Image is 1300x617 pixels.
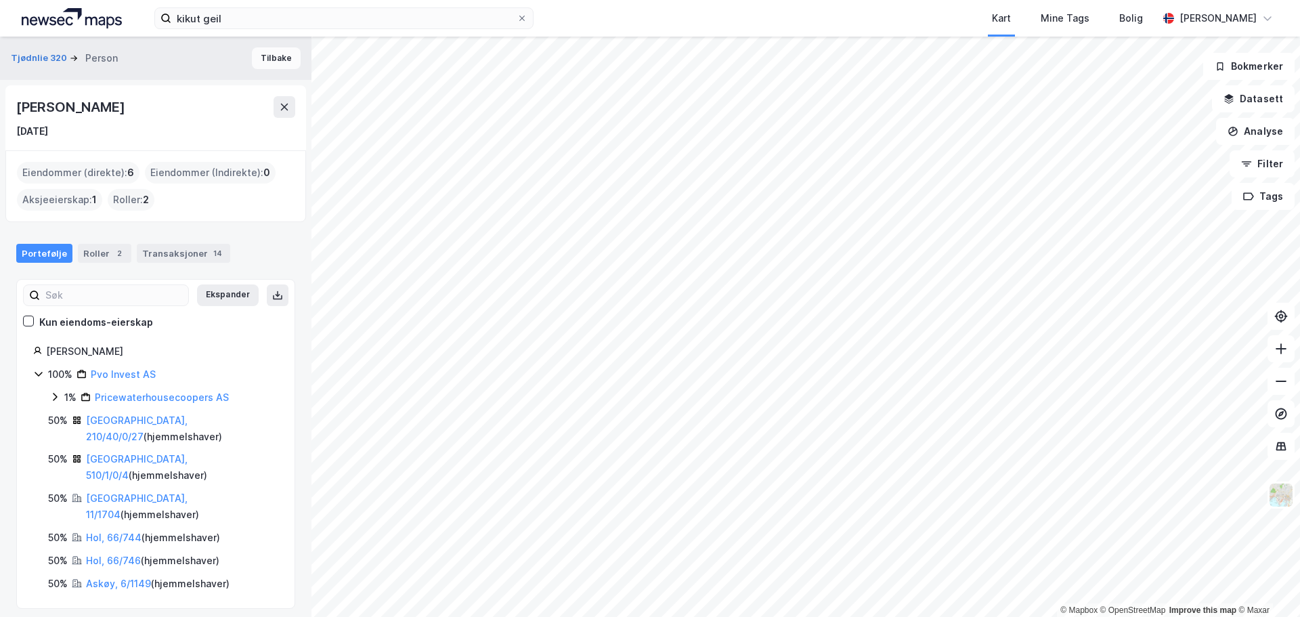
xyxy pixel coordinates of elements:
[86,530,220,546] div: ( hjemmelshaver )
[48,576,68,592] div: 50%
[1203,53,1295,80] button: Bokmerker
[86,451,278,484] div: ( hjemmelshaver )
[1179,10,1257,26] div: [PERSON_NAME]
[86,492,188,520] a: [GEOGRAPHIC_DATA], 11/1704
[1100,605,1166,615] a: OpenStreetMap
[108,189,154,211] div: Roller :
[48,366,72,383] div: 100%
[91,368,156,380] a: Pvo Invest AS
[40,285,188,305] input: Søk
[86,532,142,543] a: Hol, 66/744
[145,162,276,184] div: Eiendommer (Indirekte) :
[78,244,131,263] div: Roller
[86,576,230,592] div: ( hjemmelshaver )
[211,247,225,260] div: 14
[86,412,278,445] div: ( hjemmelshaver )
[171,8,517,28] input: Søk på adresse, matrikkel, gårdeiere, leietakere eller personer
[48,412,68,429] div: 50%
[48,490,68,507] div: 50%
[1119,10,1143,26] div: Bolig
[17,189,102,211] div: Aksjeeierskap :
[143,192,149,208] span: 2
[48,530,68,546] div: 50%
[197,284,259,306] button: Ekspander
[1060,605,1098,615] a: Mapbox
[263,165,270,181] span: 0
[48,451,68,467] div: 50%
[127,165,134,181] span: 6
[992,10,1011,26] div: Kart
[22,8,122,28] img: logo.a4113a55bc3d86da70a041830d287a7e.svg
[16,96,127,118] div: [PERSON_NAME]
[86,414,188,442] a: [GEOGRAPHIC_DATA], 210/40/0/27
[1232,183,1295,210] button: Tags
[85,50,118,66] div: Person
[137,244,230,263] div: Transaksjoner
[86,578,151,589] a: Askøy, 6/1149
[1230,150,1295,177] button: Filter
[46,343,278,360] div: [PERSON_NAME]
[64,389,77,406] div: 1%
[95,391,229,403] a: Pricewaterhousecoopers AS
[86,553,219,569] div: ( hjemmelshaver )
[112,247,126,260] div: 2
[17,162,139,184] div: Eiendommer (direkte) :
[11,51,70,65] button: Tjødnlie 320
[16,244,72,263] div: Portefølje
[86,453,188,481] a: [GEOGRAPHIC_DATA], 510/1/0/4
[1169,605,1236,615] a: Improve this map
[252,47,301,69] button: Tilbake
[39,314,153,331] div: Kun eiendoms-eierskap
[1041,10,1089,26] div: Mine Tags
[1232,552,1300,617] div: Kontrollprogram for chat
[16,123,48,140] div: [DATE]
[1212,85,1295,112] button: Datasett
[48,553,68,569] div: 50%
[92,192,97,208] span: 1
[86,490,278,523] div: ( hjemmelshaver )
[1232,552,1300,617] iframe: Chat Widget
[86,555,141,566] a: Hol, 66/746
[1216,118,1295,145] button: Analyse
[1268,482,1294,508] img: Z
